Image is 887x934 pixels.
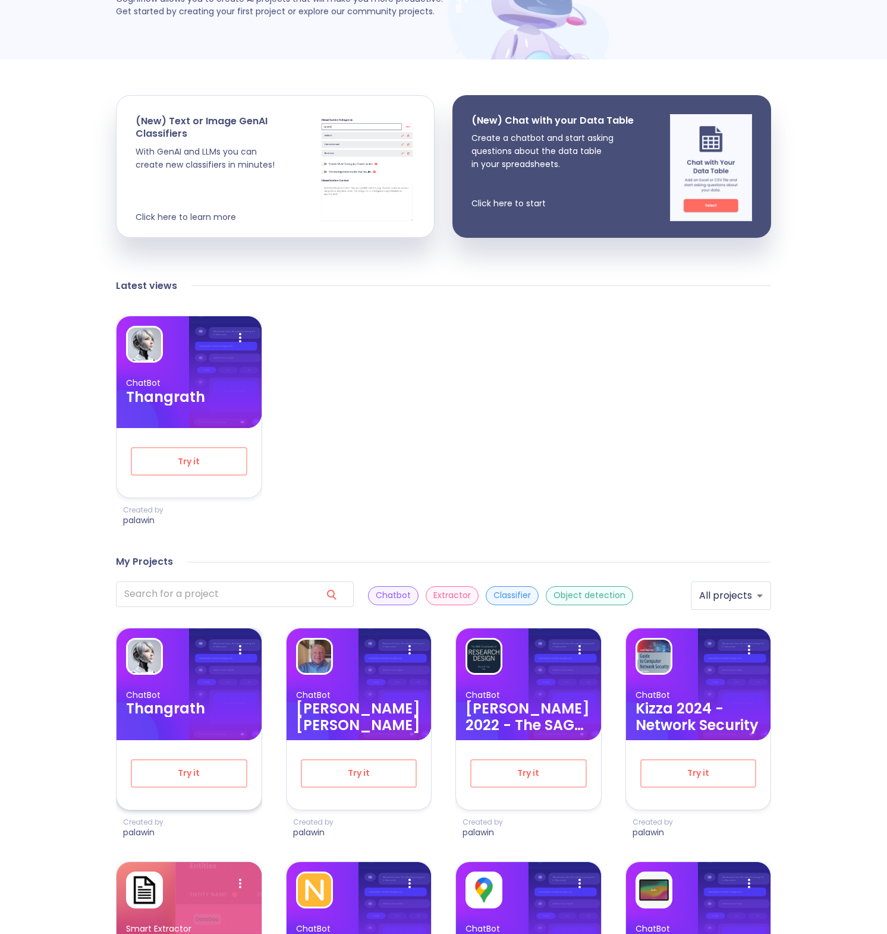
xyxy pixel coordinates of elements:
p: Object detection [553,590,625,601]
p: palawin [123,515,163,526]
p: Classifier [493,590,531,601]
span: Try it [151,454,227,469]
img: card ellipse [456,667,536,817]
p: ChatBot [126,690,252,701]
h3: Kizza 2024 - Network Security [636,700,762,734]
div: All projects [691,581,771,610]
img: card avatar [637,640,671,673]
p: Create a chatbot and start asking questions about the data table in your spreadsheets. Click here... [471,131,634,210]
p: ChatBot [465,690,592,701]
button: Try it [640,759,757,788]
img: card avatar [128,328,161,361]
h3: Thangrath [126,389,252,405]
p: palawin [463,827,503,838]
p: Created by [293,817,334,827]
h3: Frey 2022 - The SAGE Encyclopedia Of Research Design [465,700,592,734]
img: card avatar [467,640,501,673]
img: cards stack img [319,115,415,222]
img: card avatar [298,640,331,673]
p: Created by [123,505,163,515]
img: card ellipse [117,355,196,505]
p: palawin [293,827,334,838]
span: Try it [660,766,737,781]
p: Extractor [433,590,471,601]
img: card avatar [637,873,671,907]
p: ChatBot [636,690,762,701]
img: card ellipse [626,667,706,817]
p: palawin [123,827,163,838]
img: chat img [670,114,752,221]
p: Chatbot [376,590,411,601]
button: Try it [301,759,417,788]
h4: My Projects [116,556,173,568]
img: card ellipse [117,667,196,817]
span: Try it [151,766,227,781]
button: Try it [470,759,587,788]
button: Try it [131,447,247,476]
span: Try it [321,766,397,781]
button: Try it [131,759,247,788]
p: (New) Chat with your Data Table [471,114,634,127]
p: Created by [123,817,163,827]
p: ChatBot [296,690,422,701]
p: ChatBot [126,378,252,389]
p: palawin [633,827,673,838]
img: card ellipse [287,667,366,817]
p: With GenAI and LLMs you can create new classifiers in minutes! Click here to learn more [136,145,319,224]
input: search [116,581,312,607]
p: Created by [463,817,503,827]
img: card avatar [298,873,331,907]
h4: Latest views [116,280,177,292]
h3: Joseph F. Hair, Jr. [296,700,422,734]
p: (New) Text or Image GenAI Classifiers [136,115,319,140]
span: Try it [490,766,567,781]
h3: Thangrath [126,700,252,717]
img: card avatar [467,873,501,907]
img: card avatar [128,640,161,673]
img: card avatar [128,873,161,907]
p: Created by [633,817,673,827]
